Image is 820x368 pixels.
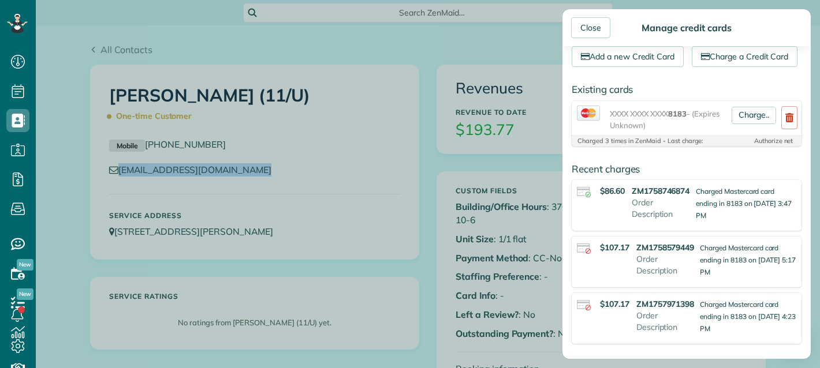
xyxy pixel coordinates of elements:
[636,242,695,253] strong: ZM1758579449
[600,186,625,196] strong: $86.60
[577,300,591,310] img: icon_credit_card_error-4c43363d12166ffd3a7ed517d2e3e300ab40f6843729176f40abd5d596a59f93.png
[577,243,591,253] img: icon_credit_card_error-4c43363d12166ffd3a7ed517d2e3e300ab40f6843729176f40abd5d596a59f93.png
[600,242,629,253] strong: $107.17
[571,17,610,38] div: Close
[572,46,684,67] a: Add a new Credit Card
[632,185,690,197] strong: ZM1758746874
[636,310,695,333] p: Order Description
[577,187,591,197] img: icon_credit_card_success-27c2c4fc500a7f1a58a13ef14842cb958d03041fefb464fd2e53c949a5770e83.png
[700,243,796,276] small: Charged Mastercard card ending in 8183 on [DATE] 5:17 PM
[632,197,690,220] p: Order Description
[696,187,792,220] small: Charged Mastercard card ending in 8183 on [DATE] 3:47 PM
[728,138,793,144] div: Authorize net
[636,298,695,310] strong: ZM1757971398
[17,288,33,300] span: New
[577,138,726,144] div: Charged 3 times in ZenMaid - Last charge:
[668,109,687,118] span: 8183
[732,107,776,124] a: Charge..
[610,108,727,131] span: XXXX XXXX XXXX - (Expires Unknown)
[600,299,629,309] strong: $107.17
[572,164,802,174] h4: Recent charges
[638,22,735,33] div: Manage credit cards
[692,46,797,67] a: Charge a Credit Card
[636,253,695,276] p: Order Description
[700,300,796,333] small: Charged Mastercard card ending in 8183 on [DATE] 4:23 PM
[17,259,33,271] span: New
[572,84,802,95] h4: Existing cards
